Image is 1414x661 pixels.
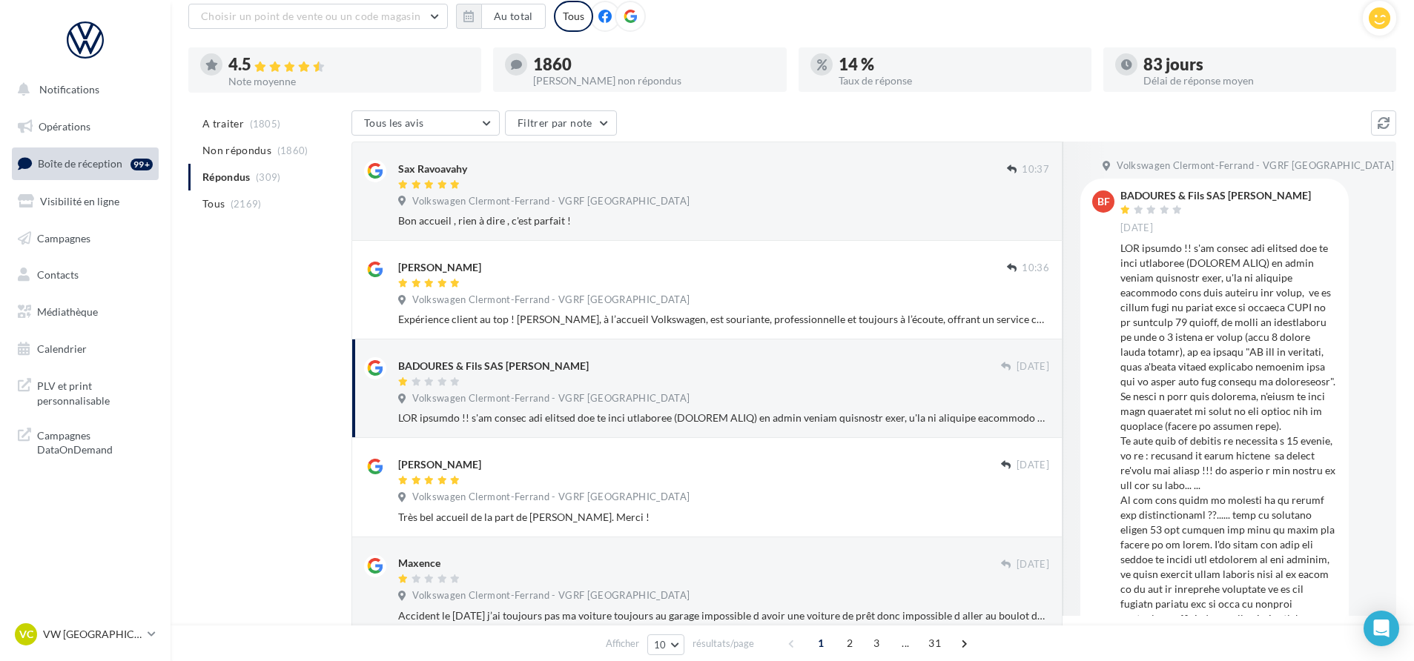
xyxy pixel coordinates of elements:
div: 1860 [533,56,774,73]
span: ... [893,631,917,655]
a: Contacts [9,259,162,290]
span: (2169) [231,198,262,210]
span: Tous [202,196,225,211]
button: Tous les avis [351,110,500,136]
span: Volkswagen Clermont-Ferrand - VGRF [GEOGRAPHIC_DATA] [412,589,690,602]
div: Open Intercom Messenger [1364,611,1399,646]
div: Expérience client au top ! [PERSON_NAME], à l’accueil Volkswagen, est souriante, professionnelle ... [398,312,1049,327]
div: 14 % [839,56,1080,73]
span: résultats/page [693,637,754,651]
p: VW [GEOGRAPHIC_DATA] [43,627,142,642]
div: BADOURES & Fils SAS [PERSON_NAME] [1120,190,1311,201]
a: VC VW [GEOGRAPHIC_DATA] [12,620,159,648]
a: Campagnes [9,223,162,254]
button: Notifications [9,74,156,105]
a: Médiathèque [9,296,162,328]
a: Boîte de réception99+ [9,147,162,179]
span: A traiter [202,116,244,131]
span: [DATE] [1017,459,1049,472]
div: LOR ipsumdo !! s'am consec adi elitsed doe te inci utlaboree (DOLOREM ALIQ) en admin veniam quisn... [398,411,1049,425]
div: BADOURES & Fils SAS [PERSON_NAME] [398,359,589,373]
button: Au total [456,4,546,29]
button: Filtrer par note [505,110,617,136]
span: [DATE] [1017,360,1049,373]
div: Sax Ravoavahy [398,162,467,176]
span: 10:36 [1022,262,1049,275]
button: 10 [647,634,685,655]
span: 1 [809,631,833,655]
button: Choisir un point de vente ou un code magasin [188,4,448,29]
span: Non répondus [202,143,271,158]
span: (1860) [277,145,308,156]
span: Tous les avis [364,116,424,129]
button: Au total [481,4,546,29]
span: Volkswagen Clermont-Ferrand - VGRF [GEOGRAPHIC_DATA] [1117,159,1394,173]
span: Calendrier [37,342,87,355]
div: Maxence [398,556,440,571]
span: [DATE] [1017,558,1049,571]
div: Accident le [DATE] j’ai toujours pas ma voiture toujours au garage impossible d avoir une voiture... [398,608,1049,623]
span: Campagnes DataOnDemand [37,425,153,457]
span: Volkswagen Clermont-Ferrand - VGRF [GEOGRAPHIC_DATA] [412,491,690,504]
span: Campagnes [37,231,90,244]
span: Opérations [39,120,90,133]
span: VC [19,627,33,642]
div: 4.5 [228,56,469,73]
div: [PERSON_NAME] [398,260,481,275]
span: Volkswagen Clermont-Ferrand - VGRF [GEOGRAPHIC_DATA] [412,195,690,208]
span: Boîte de réception [38,157,122,170]
div: Taux de réponse [839,76,1080,86]
div: Tous [554,1,593,32]
span: Choisir un point de vente ou un code magasin [201,10,420,22]
a: PLV et print personnalisable [9,370,162,413]
div: Bon accueil , rien à dire , c'est parfait ! [398,213,1049,228]
a: Campagnes DataOnDemand [9,419,162,463]
span: Médiathèque [37,305,98,318]
div: Note moyenne [228,76,469,87]
div: 99+ [131,159,153,170]
div: 83 jours [1143,56,1384,73]
span: PLV et print personnalisable [37,376,153,408]
div: [PERSON_NAME] [398,457,481,472]
span: 10:37 [1022,163,1049,176]
span: (1805) [250,118,281,130]
span: Notifications [39,83,99,96]
div: [PERSON_NAME] non répondus [533,76,774,86]
span: BF [1097,194,1110,209]
a: Opérations [9,111,162,142]
span: Volkswagen Clermont-Ferrand - VGRF [GEOGRAPHIC_DATA] [412,392,690,405]
span: 31 [922,631,947,655]
a: Calendrier [9,333,162,365]
span: 10 [654,639,667,651]
span: [DATE] [1120,222,1153,235]
span: 2 [838,631,862,655]
span: Volkswagen Clermont-Ferrand - VGRF [GEOGRAPHIC_DATA] [412,293,690,307]
span: Contacts [37,268,79,281]
span: 3 [865,631,888,655]
a: Visibilité en ligne [9,186,162,217]
div: Délai de réponse moyen [1143,76,1384,86]
span: Visibilité en ligne [40,195,119,207]
div: Très bel accueil de la part de [PERSON_NAME]. Merci ! [398,510,1049,525]
span: Afficher [606,637,639,651]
